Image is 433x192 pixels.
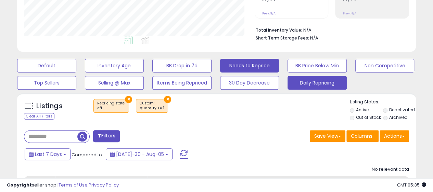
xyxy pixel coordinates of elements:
[220,76,279,90] button: 30 Day Decrease
[356,114,381,120] label: Out of Stock
[106,148,173,160] button: [DATE]-30 - Aug-05
[125,96,132,103] button: ×
[355,59,415,72] button: Non Competitive
[35,151,62,158] span: Last 7 Days
[262,11,276,15] small: Prev: N/A
[140,106,164,111] div: quantity >= 1
[26,41,61,45] div: Domain Overview
[11,11,16,16] img: logo_orange.svg
[380,130,409,142] button: Actions
[397,182,426,188] span: 2025-08-13 05:35 GMT
[310,35,318,41] span: N/A
[25,148,71,160] button: Last 7 Days
[220,59,279,72] button: Needs to Reprice
[76,41,115,45] div: Keywords by Traffic
[164,96,171,103] button: ×
[85,59,144,72] button: Inventory Age
[351,133,372,139] span: Columns
[72,151,103,158] span: Compared to:
[19,11,34,16] div: v 4.0.25
[7,182,119,189] div: seller snap | |
[288,59,347,72] button: BB Price Below Min
[17,59,76,72] button: Default
[17,76,76,90] button: Top Sellers
[18,18,75,23] div: Domain: [DOMAIN_NAME]
[59,182,88,188] a: Terms of Use
[97,106,125,111] div: off
[152,76,212,90] button: Items Being Repriced
[256,25,404,34] li: N/A
[350,99,416,105] p: Listing States:
[7,182,32,188] strong: Copyright
[24,113,54,120] div: Clear All Filters
[389,107,415,113] label: Deactivated
[343,11,356,15] small: Prev: N/A
[97,101,125,111] span: Repricing state :
[389,114,408,120] label: Archived
[256,35,309,41] b: Short Term Storage Fees:
[140,101,164,111] span: Custom:
[85,76,144,90] button: Selling @ Max
[256,27,302,33] b: Total Inventory Value:
[356,107,368,113] label: Active
[18,40,24,45] img: tab_domain_overview_orange.svg
[89,182,119,188] a: Privacy Policy
[152,59,212,72] button: BB Drop in 7d
[36,101,63,111] h5: Listings
[288,76,347,90] button: Daily Repricing
[68,40,74,45] img: tab_keywords_by_traffic_grey.svg
[310,130,345,142] button: Save View
[11,18,16,23] img: website_grey.svg
[346,130,379,142] button: Columns
[372,166,409,173] div: No relevant data
[93,130,120,142] button: Filters
[116,151,164,158] span: [DATE]-30 - Aug-05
